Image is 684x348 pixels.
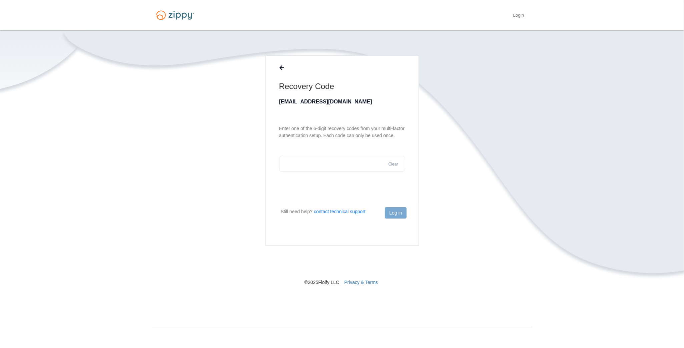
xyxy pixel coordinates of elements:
[279,125,405,139] p: Enter one of the 6-digit recovery codes from your multi-factor authentication setup. Each code ca...
[385,207,406,219] button: Log in
[513,13,524,19] a: Login
[279,81,405,92] h1: Recovery Code
[344,280,378,285] a: Privacy & Terms
[152,246,532,286] nav: © 2025 Floify LLC
[387,161,400,167] button: Clear
[281,208,366,215] p: Still need help?
[314,208,366,215] button: contact technical support
[279,98,405,105] p: [EMAIL_ADDRESS][DOMAIN_NAME]
[152,7,198,23] img: Logo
